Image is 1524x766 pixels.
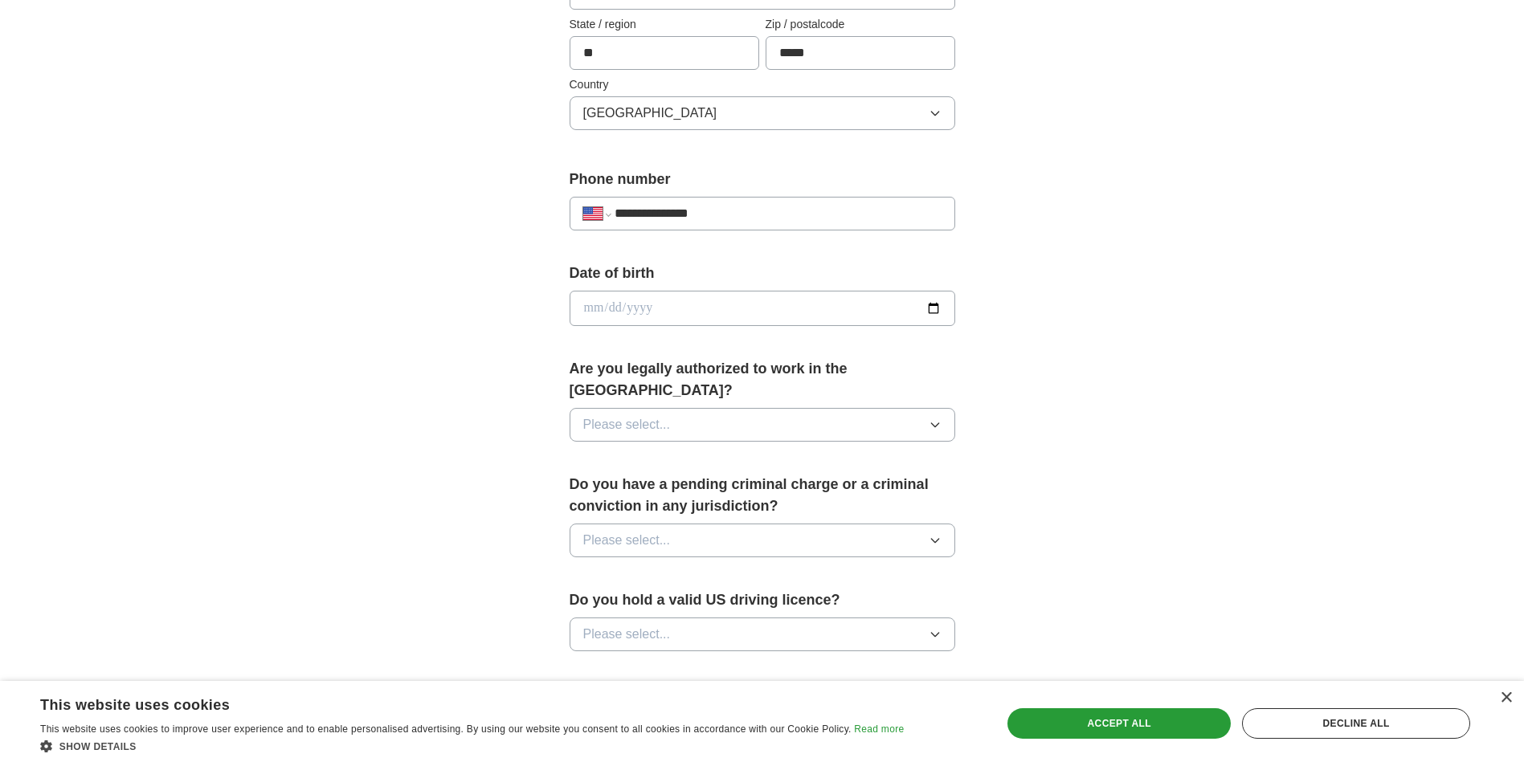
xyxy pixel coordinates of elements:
label: Zip / postalcode [766,16,955,33]
div: This website uses cookies [40,691,864,715]
button: Please select... [570,524,955,557]
label: Date of birth [570,263,955,284]
label: Country [570,76,955,93]
label: Do you hold a valid US driving licence? [570,589,955,611]
label: Phone number [570,169,955,190]
label: State / region [570,16,759,33]
span: Show details [59,741,137,752]
span: Please select... [583,625,671,644]
label: Are you legally authorized to work in the [GEOGRAPHIC_DATA]? [570,358,955,401]
button: Please select... [570,408,955,442]
div: Close [1500,692,1512,704]
span: Please select... [583,415,671,434]
a: Read more, opens a new window [854,723,904,735]
div: Show details [40,738,904,754]
span: [GEOGRAPHIC_DATA] [583,104,717,123]
span: Please select... [583,531,671,550]
label: Do you have a pending criminal charge or a criminal conviction in any jurisdiction? [570,474,955,517]
div: Decline all [1242,708,1470,739]
span: This website uses cookies to improve user experience and to enable personalised advertising. By u... [40,723,852,735]
button: Please select... [570,617,955,651]
div: Accept all [1007,708,1231,739]
button: [GEOGRAPHIC_DATA] [570,96,955,130]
